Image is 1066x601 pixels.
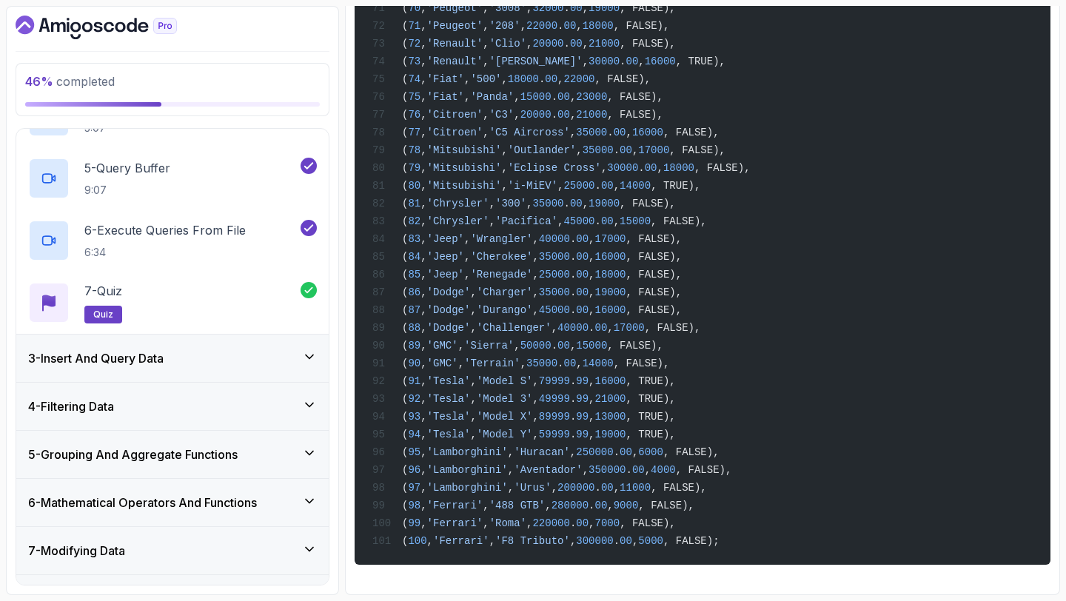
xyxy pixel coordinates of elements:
span: 14000 [620,180,651,192]
span: 'Chrysler' [427,215,489,227]
span: 00 [576,251,589,263]
span: 00 [594,322,607,334]
span: 72 [408,38,420,50]
span: 78 [408,144,420,156]
span: , [420,144,426,156]
span: completed [25,74,115,89]
span: 'Renault' [427,56,483,67]
span: 82 [408,215,420,227]
span: , [589,269,594,281]
span: , [420,269,426,281]
span: , [420,304,426,316]
span: ( [402,91,408,103]
span: 30000 [589,56,620,67]
span: 'GMC' [427,357,458,369]
span: , [526,198,532,209]
span: ( [402,357,408,369]
span: , FALSE), [626,286,683,298]
span: , FALSE), [607,109,663,121]
span: 85 [408,269,420,281]
span: , TRUE), [651,180,700,192]
span: 19000 [589,2,620,14]
span: 00 [545,73,557,85]
span: 18000 [595,269,626,281]
span: , FALSE), [626,304,683,316]
h3: 4 - Filtering Data [28,397,114,415]
span: , [420,233,426,245]
span: 'Jeep' [427,251,464,263]
span: 35000 [539,251,570,263]
span: , [514,340,520,352]
span: , [420,375,426,387]
span: '500' [470,73,501,85]
span: 'GMC' [427,340,458,352]
span: 'Charger' [477,286,533,298]
span: 'Renegade' [470,269,532,281]
span: 32000 [532,2,563,14]
span: , FALSE), [614,20,670,32]
span: 22000 [526,20,557,32]
span: ( [402,375,408,387]
span: quiz [93,309,113,320]
span: 91 [408,375,420,387]
span: , [483,20,489,32]
span: , [464,233,470,245]
span: 45000 [539,304,570,316]
span: ( [402,233,408,245]
span: 40000 [557,322,589,334]
span: , FALSE), [626,233,683,245]
span: , [520,20,526,32]
p: 5 - Query Buffer [84,159,170,177]
span: 16000 [632,127,663,138]
span: . [589,322,594,334]
span: , [532,269,538,281]
span: , [501,73,507,85]
span: 'C5 Aircross' [489,127,570,138]
span: 00 [645,162,657,174]
span: , [526,38,532,50]
span: , [576,20,582,32]
span: , TRUE), [676,56,725,67]
span: 40000 [539,233,570,245]
span: , [570,340,576,352]
span: 'Peugeot' [427,2,483,14]
span: . [570,286,576,298]
span: 00 [570,198,583,209]
span: 15000 [620,215,651,227]
span: , [470,322,476,334]
span: 17000 [595,233,626,245]
span: 'Durango' [477,304,533,316]
span: 45000 [563,215,594,227]
span: 14000 [583,357,614,369]
button: 7-Modifying Data [16,527,329,574]
span: 15000 [520,91,552,103]
span: , [638,56,644,67]
span: 00 [601,215,614,227]
span: 88 [408,322,420,334]
span: ( [402,38,408,50]
span: ( [402,109,408,121]
span: . [557,357,563,369]
h3: 6 - Mathematical Operators And Functions [28,494,257,511]
span: 'Pacifica' [495,215,557,227]
span: 'Sierra' [464,340,514,352]
span: , FALSE), [645,322,701,334]
span: 22000 [564,73,595,85]
span: 'Dodge' [427,286,471,298]
button: 5-Grouping And Aggregate Functions [16,431,329,478]
span: , [532,233,538,245]
span: ( [402,251,408,263]
span: , [557,180,563,192]
span: , [583,2,589,14]
span: 'Citroen' [427,109,483,121]
span: , [420,73,426,85]
span: 'Outlander' [508,144,576,156]
p: 9:07 [84,183,170,198]
span: , [458,340,464,352]
span: 'C3' [489,109,514,121]
span: , FALSE), [620,38,676,50]
span: , [420,109,426,121]
span: , [576,357,582,369]
span: , [520,357,526,369]
span: . [570,304,576,316]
